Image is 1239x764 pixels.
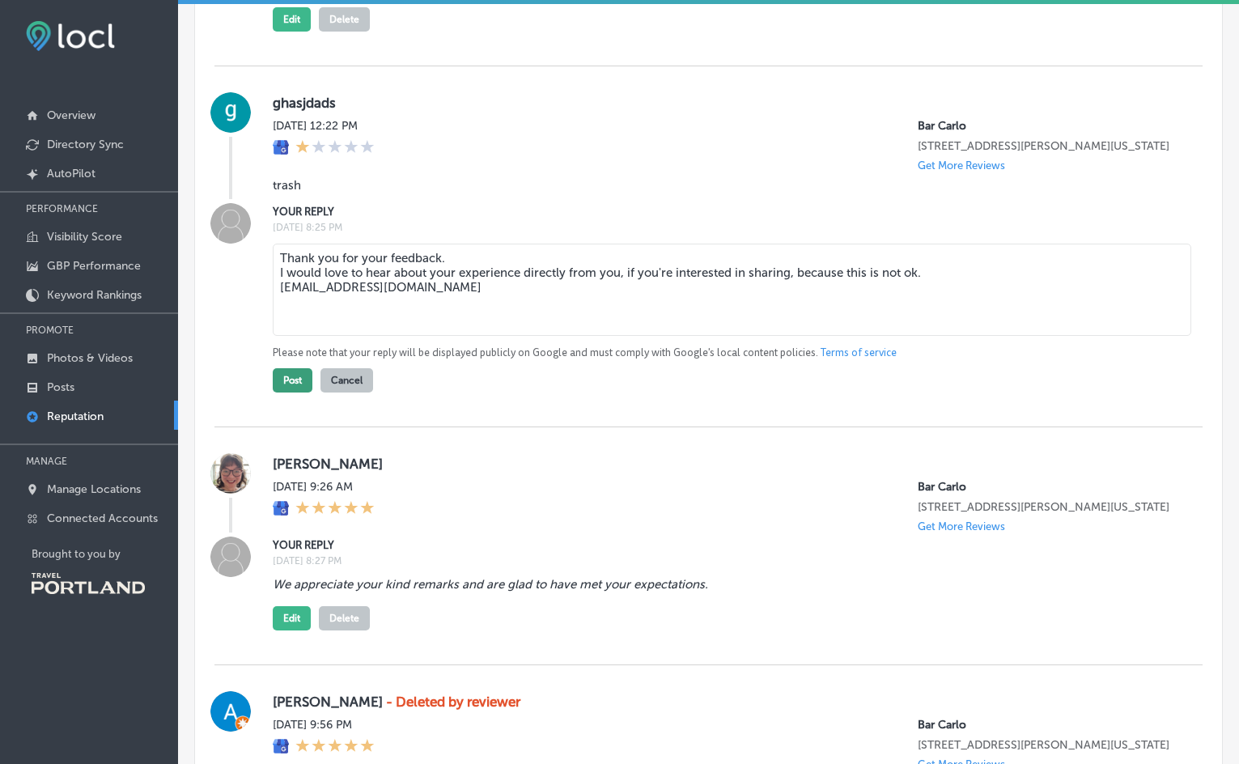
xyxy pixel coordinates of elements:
[47,230,122,244] p: Visibility Score
[273,539,1177,551] label: YOUR REPLY
[26,21,115,51] img: fda3e92497d09a02dc62c9cd864e3231.png
[918,159,1005,172] p: Get More Reviews
[918,718,1177,732] p: Bar Carlo
[32,573,145,594] img: Travel Portland
[320,368,373,393] button: Cancel
[319,606,370,630] button: Delete
[295,738,375,756] div: 5 Stars
[47,511,158,525] p: Connected Accounts
[273,577,1078,592] blockquote: We appreciate your kind remarks and are glad to have met your expectations.
[295,500,375,518] div: 5 Stars
[273,222,1177,233] label: [DATE] 8:25 PM
[273,555,1177,567] label: [DATE] 8:27 PM
[273,480,375,494] label: [DATE] 9:26 AM
[47,108,95,122] p: Overview
[273,95,1177,111] label: ghasjdads
[273,178,1078,193] blockquote: trash
[32,548,178,560] p: Brought to you by
[47,380,74,394] p: Posts
[918,139,1177,153] p: 6433 Southeast Foster Road
[273,368,312,393] button: Post
[273,718,375,732] label: [DATE] 9:56 PM
[273,206,1177,218] label: YOUR REPLY
[47,288,142,302] p: Keyword Rankings
[273,119,375,133] label: [DATE] 12:22 PM
[918,500,1177,514] p: 6433 Southeast Foster Road
[821,346,897,360] a: Terms of service
[918,520,1005,533] p: Get More Reviews
[386,694,520,710] strong: - Deleted by reviewer
[295,139,375,157] div: 1 Star
[47,138,124,151] p: Directory Sync
[273,7,311,32] button: Edit
[210,203,251,244] img: Image
[918,480,1177,494] p: Bar Carlo
[918,738,1177,752] p: 6433 Southeast Foster Road
[273,456,1177,472] label: [PERSON_NAME]
[210,537,251,577] img: Image
[273,346,1177,360] p: Please note that your reply will be displayed publicly on Google and must comply with Google's lo...
[47,167,95,180] p: AutoPilot
[273,606,311,630] button: Edit
[273,694,1177,710] label: [PERSON_NAME]
[47,482,141,496] p: Manage Locations
[47,351,133,365] p: Photos & Videos
[47,259,141,273] p: GBP Performance
[319,7,370,32] button: Delete
[273,244,1191,336] textarea: Thank you for your feedback. I would love to hear about your experience directly from you, if you...
[47,410,104,423] p: Reputation
[918,119,1177,133] p: Bar Carlo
